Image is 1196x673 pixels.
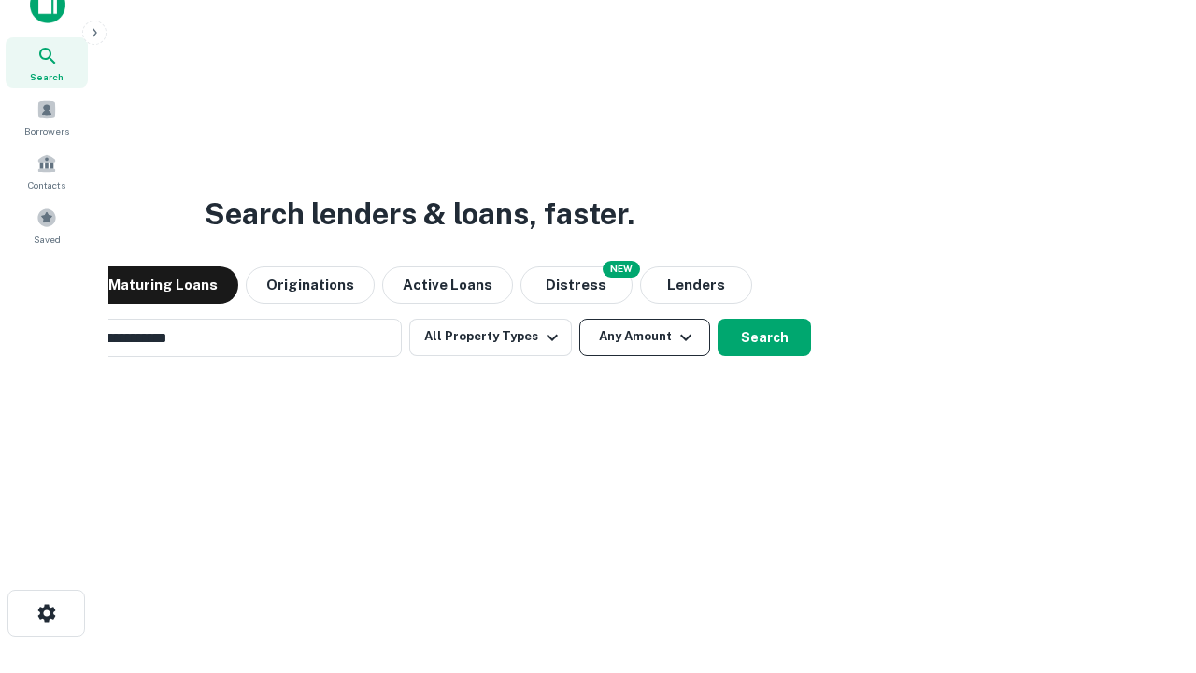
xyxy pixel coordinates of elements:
[246,266,375,304] button: Originations
[88,266,238,304] button: Maturing Loans
[382,266,513,304] button: Active Loans
[1103,523,1196,613] iframe: Chat Widget
[409,319,572,356] button: All Property Types
[34,232,61,247] span: Saved
[28,178,65,193] span: Contacts
[6,37,88,88] a: Search
[24,123,69,138] span: Borrowers
[6,200,88,251] a: Saved
[603,261,640,278] div: NEW
[6,92,88,142] a: Borrowers
[579,319,710,356] button: Any Amount
[718,319,811,356] button: Search
[640,266,752,304] button: Lenders
[205,192,634,236] h3: Search lenders & loans, faster.
[30,69,64,84] span: Search
[520,266,633,304] button: Search distressed loans with lien and other non-mortgage details.
[6,146,88,196] a: Contacts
